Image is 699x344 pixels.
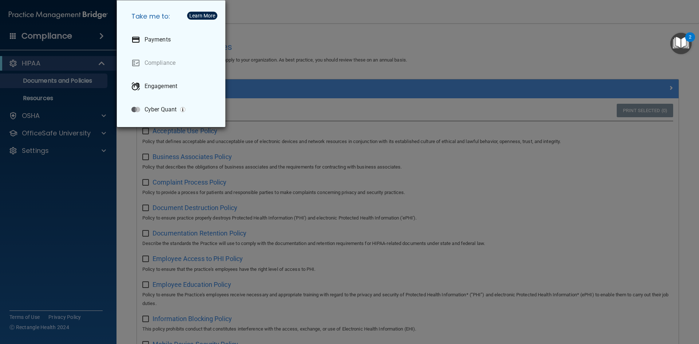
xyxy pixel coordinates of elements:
[145,106,177,113] p: Cyber Quant
[126,76,220,96] a: Engagement
[126,6,220,27] h5: Take me to:
[145,83,177,90] p: Engagement
[670,33,692,54] button: Open Resource Center, 2 new notifications
[145,36,171,43] p: Payments
[126,99,220,120] a: Cyber Quant
[689,37,691,47] div: 2
[126,53,220,73] a: Compliance
[187,12,217,20] button: Learn More
[126,29,220,50] a: Payments
[189,13,215,18] div: Learn More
